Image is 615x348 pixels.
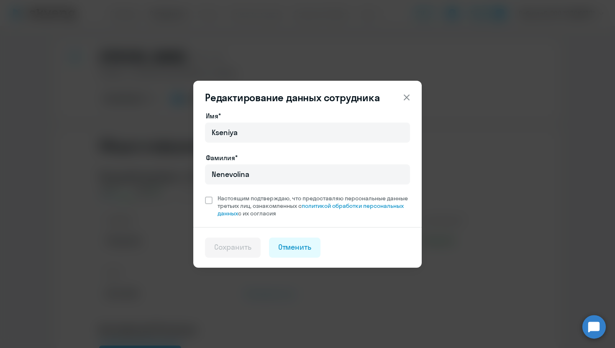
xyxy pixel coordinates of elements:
a: политикой обработки персональных данных [218,202,404,217]
div: Сохранить [214,242,251,253]
button: Сохранить [205,238,261,258]
div: Отменить [278,242,312,253]
button: Отменить [269,238,321,258]
span: Настоящим подтверждаю, что предоставляю персональные данные третьих лиц, ознакомленных с с их сог... [218,194,410,217]
label: Фамилия* [206,153,238,163]
header: Редактирование данных сотрудника [193,91,422,104]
